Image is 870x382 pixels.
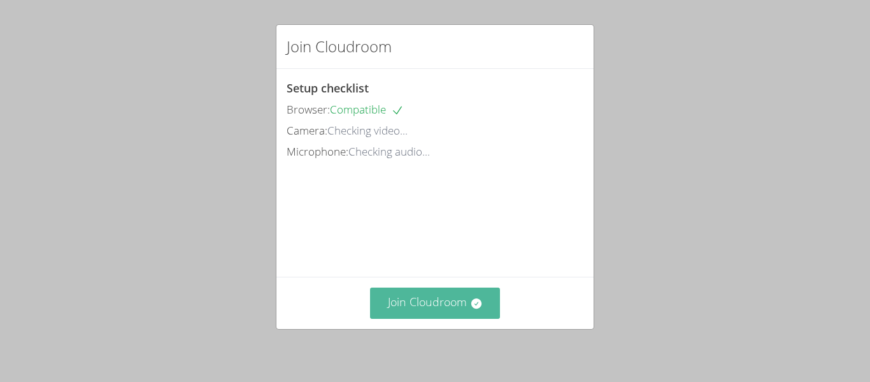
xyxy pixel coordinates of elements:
span: Compatible [330,102,404,117]
span: Camera: [287,123,327,138]
button: Join Cloudroom [370,288,501,319]
span: Browser: [287,102,330,117]
span: Microphone: [287,144,348,159]
h2: Join Cloudroom [287,35,392,58]
span: Checking audio... [348,144,430,159]
span: Setup checklist [287,80,369,96]
span: Checking video... [327,123,408,138]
